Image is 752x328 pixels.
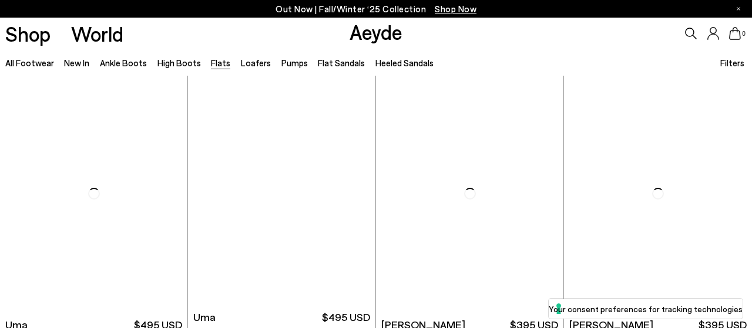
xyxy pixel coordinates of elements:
[549,303,743,315] label: Your consent preferences for tracking technologies
[741,31,747,37] span: 0
[188,76,375,311] div: 1 / 5
[281,58,308,68] a: Pumps
[64,58,89,68] a: New In
[188,76,375,311] a: Next slide Previous slide
[5,58,54,68] a: All Footwear
[71,23,123,44] a: World
[188,76,375,311] img: Uma Ponyhair Flats
[193,310,216,324] span: Uma
[211,58,230,68] a: Flats
[157,58,201,68] a: High Boots
[276,2,476,16] p: Out Now | Fall/Winter ‘25 Collection
[318,58,365,68] a: Flat Sandals
[376,76,563,311] img: Ellie Almond-Toe Flats
[350,19,402,44] a: Aeyde
[435,4,476,14] span: Navigate to /collections/new-in
[549,299,743,319] button: Your consent preferences for tracking technologies
[720,58,744,68] span: Filters
[564,76,752,311] img: Ellie Almond-Toe Flats
[100,58,147,68] a: Ankle Boots
[241,58,271,68] a: Loafers
[5,23,51,44] a: Shop
[375,58,434,68] a: Heeled Sandals
[729,27,741,40] a: 0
